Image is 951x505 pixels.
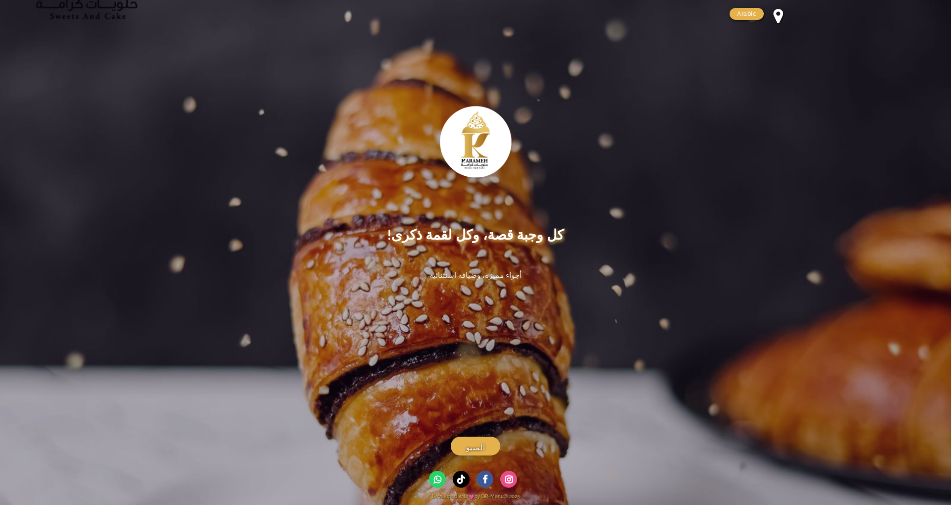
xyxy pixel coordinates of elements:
[158,490,792,503] a: 2025 ©Developed withby QR-Menu
[730,8,764,20] a: Arabic
[451,437,500,455] a: المنيو
[432,494,475,499] span: Developed with
[466,442,485,454] span: المنيو
[475,494,504,499] span: by QR-Menu
[504,494,520,499] span: 2025 ©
